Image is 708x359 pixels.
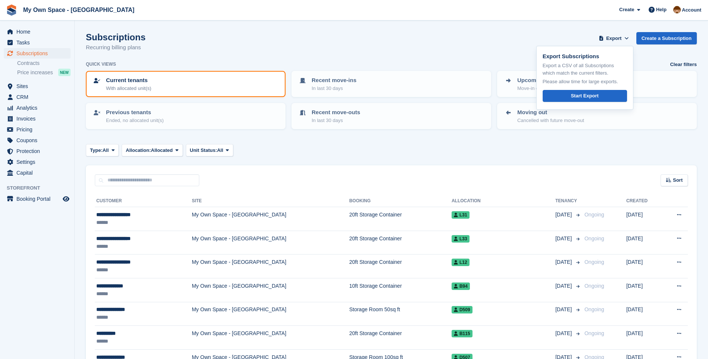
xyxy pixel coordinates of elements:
p: Export Subscriptions [543,52,627,61]
span: Booking Portal [16,194,61,204]
td: My Own Space - [GEOGRAPHIC_DATA] [192,302,349,326]
p: With allocated unit(s) [106,85,151,92]
p: Recurring billing plans [86,43,146,52]
span: [DATE] [555,258,573,266]
span: B115 [452,330,472,337]
span: Capital [16,168,61,178]
span: Home [16,26,61,37]
p: Cancelled with future move-out [517,117,584,124]
span: Allocated [151,147,173,154]
span: [DATE] [555,330,573,337]
td: My Own Space - [GEOGRAPHIC_DATA] [192,278,349,302]
a: Clear filters [670,61,697,68]
a: Previous tenants Ended, no allocated unit(s) [87,104,285,128]
span: Storefront [7,184,74,192]
button: Unit Status: All [186,144,233,156]
th: Site [192,195,349,207]
td: My Own Space - [GEOGRAPHIC_DATA] [192,326,349,350]
span: Pricing [16,124,61,135]
a: Preview store [62,194,71,203]
a: menu [4,168,71,178]
p: Move-in date > [DATE] [517,85,571,92]
span: Ongoing [584,283,604,289]
div: Start Export [571,92,598,100]
th: Created [626,195,662,207]
td: [DATE] [626,302,662,326]
td: 20ft Storage Container [349,255,452,278]
span: Sites [16,81,61,91]
td: Storage Room 50sq ft [349,302,452,326]
a: Recent move-outs In last 30 days [292,104,490,128]
a: Start Export [543,90,627,102]
span: Price increases [17,69,53,76]
a: Contracts [17,60,71,67]
td: [DATE] [626,207,662,231]
td: 10ft Storage Container [349,278,452,302]
button: Export [598,32,630,44]
p: Moving out [517,108,584,117]
td: [DATE] [626,231,662,255]
span: Ongoing [584,212,604,218]
a: menu [4,81,71,91]
span: Analytics [16,103,61,113]
a: menu [4,103,71,113]
td: My Own Space - [GEOGRAPHIC_DATA] [192,255,349,278]
span: [DATE] [555,235,573,243]
span: Invoices [16,113,61,124]
p: Ended, no allocated unit(s) [106,117,164,124]
p: Export a CSV of all Subscriptions which match the current filters. [543,62,627,77]
td: 20ft Storage Container [349,326,452,350]
p: Current tenants [106,76,151,85]
span: Help [656,6,667,13]
span: L31 [452,211,470,219]
td: 20ft Storage Container [349,231,452,255]
a: Current tenants With allocated unit(s) [87,72,285,96]
span: Export [606,35,621,42]
p: In last 30 days [312,85,356,92]
span: Allocation: [126,147,151,154]
div: NEW [58,69,71,76]
td: 20ft Storage Container [349,207,452,231]
button: Allocation: Allocated [122,144,183,156]
td: [DATE] [626,326,662,350]
img: Paula Harris [673,6,681,13]
button: Type: All [86,144,119,156]
span: All [103,147,109,154]
a: Moving out Cancelled with future move-out [498,104,696,128]
span: All [217,147,223,154]
th: Booking [349,195,452,207]
span: B94 [452,282,470,290]
span: Protection [16,146,61,156]
p: Please allow time for large exports. [543,78,627,85]
a: menu [4,92,71,102]
a: Create a Subscription [636,32,697,44]
a: menu [4,194,71,204]
a: menu [4,157,71,167]
span: Account [682,6,701,14]
p: Recent move-ins [312,76,356,85]
span: Coupons [16,135,61,146]
span: Tasks [16,37,61,48]
a: menu [4,113,71,124]
span: Create [619,6,634,13]
span: Sort [673,177,683,184]
th: Tenancy [555,195,581,207]
p: Previous tenants [106,108,164,117]
span: Ongoing [584,306,604,312]
span: Settings [16,157,61,167]
p: Upcoming move-ins [517,76,571,85]
span: [DATE] [555,211,573,219]
span: [DATE] [555,282,573,290]
p: In last 30 days [312,117,360,124]
a: Price increases NEW [17,68,71,77]
span: D509 [452,306,472,313]
a: menu [4,37,71,48]
td: My Own Space - [GEOGRAPHIC_DATA] [192,231,349,255]
span: Subscriptions [16,48,61,59]
h6: Quick views [86,61,116,68]
a: Upcoming move-ins Move-in date > [DATE] [498,72,696,96]
a: menu [4,146,71,156]
a: menu [4,48,71,59]
span: Ongoing [584,259,604,265]
a: menu [4,135,71,146]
